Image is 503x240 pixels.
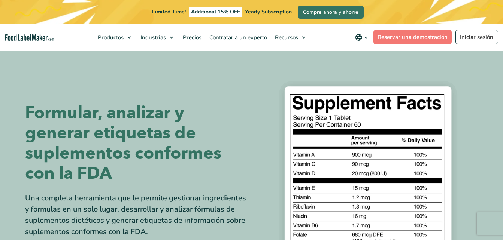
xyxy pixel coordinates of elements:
div: Una completa herramienta que le permite gestionar ingredientes y fórmulas en un solo lugar, desar... [25,193,246,237]
a: Industrias [137,24,177,51]
a: Contratar a un experto [206,24,269,51]
span: Productos [96,34,124,41]
span: Yearly Subscription [245,8,292,15]
h1: Formular, analizar y generar etiquetas de suplementos conformes con la FDA [25,103,246,184]
a: Reservar una demostración [373,30,452,44]
a: Recursos [271,24,309,51]
a: Iniciar sesión [455,30,498,44]
span: Limited Time! [152,8,186,15]
span: Additional 15% OFF [189,7,242,17]
span: Recursos [273,34,299,41]
span: Industrias [138,34,167,41]
a: Compre ahora y ahorre [298,6,364,19]
a: Precios [179,24,204,51]
a: Productos [94,24,135,51]
span: Precios [181,34,202,41]
span: Contratar a un experto [207,34,268,41]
